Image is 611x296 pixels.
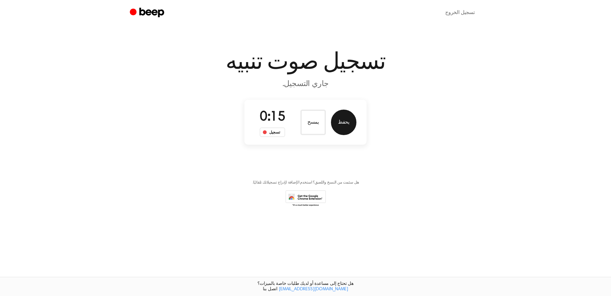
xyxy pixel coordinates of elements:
[283,80,329,88] font: جاري التسجيل.
[331,110,356,135] button: حفظ التسجيل الصوتي
[130,7,166,19] a: زمارة
[445,10,475,15] font: تسجيل الخروج
[269,130,280,134] font: تسجيل
[279,287,348,292] a: [EMAIL_ADDRESS][DOMAIN_NAME]
[260,111,285,124] span: 0:15
[226,51,385,74] font: تسجيل صوت تنبيه
[307,120,319,125] font: يمسح
[252,181,359,184] font: هل سئمت من النسخ واللصق؟ استخدم الإضافة لإدراج تسجيلاتك تلقائيًا.
[263,287,277,292] font: اتصل بنا
[300,110,326,135] button: حذف التسجيل الصوتي
[338,120,349,125] font: يحفظ
[257,281,354,286] font: هل تحتاج إلى مساعدة أو لديك طلبات خاصة بالميزات؟
[439,5,481,20] a: تسجيل الخروج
